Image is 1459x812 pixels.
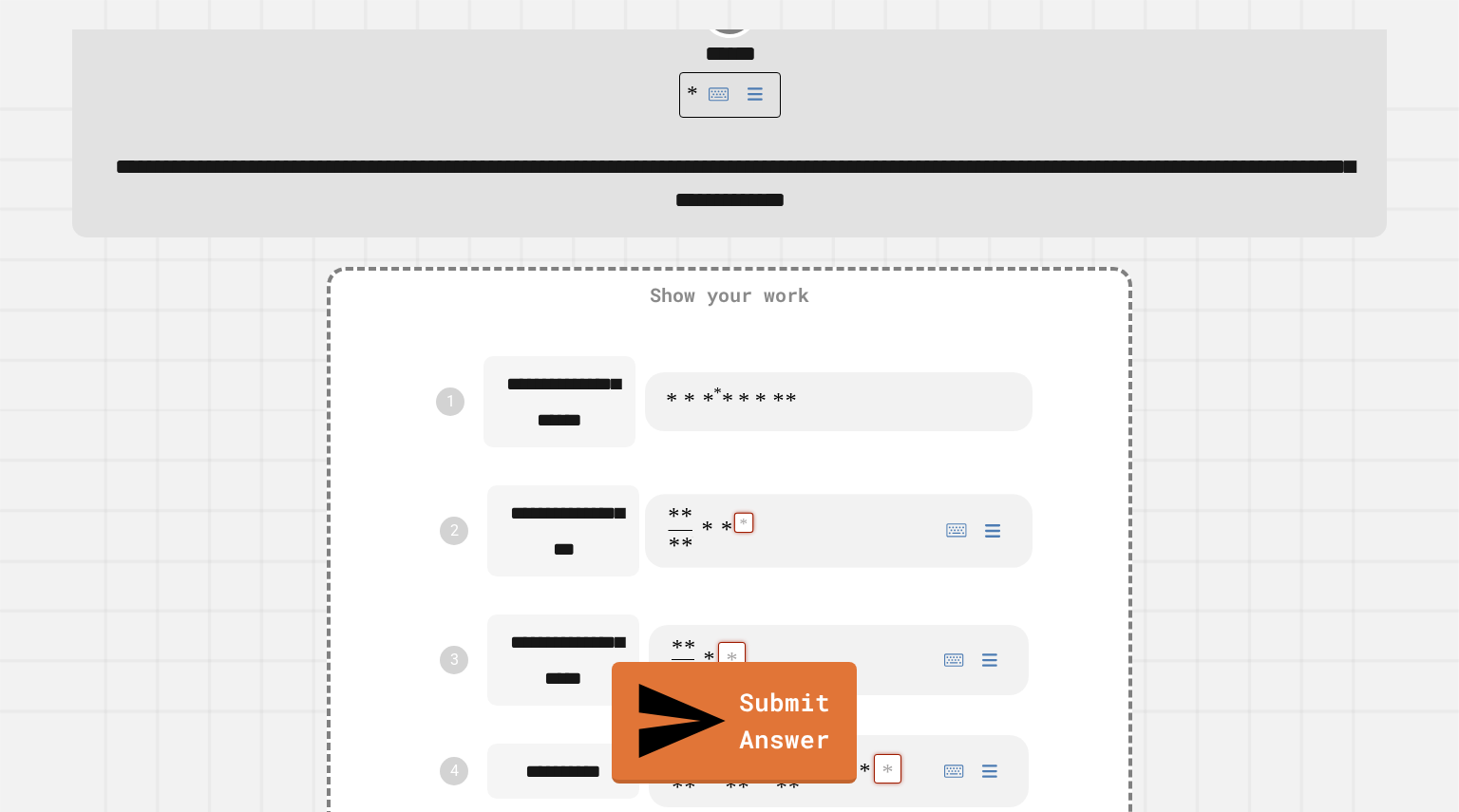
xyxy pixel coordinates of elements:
[631,261,828,328] div: Show your work
[612,662,857,784] a: Submit Answer
[440,757,468,785] a: 4
[440,646,468,674] a: 3
[440,517,468,545] a: 2
[436,387,464,416] a: 1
